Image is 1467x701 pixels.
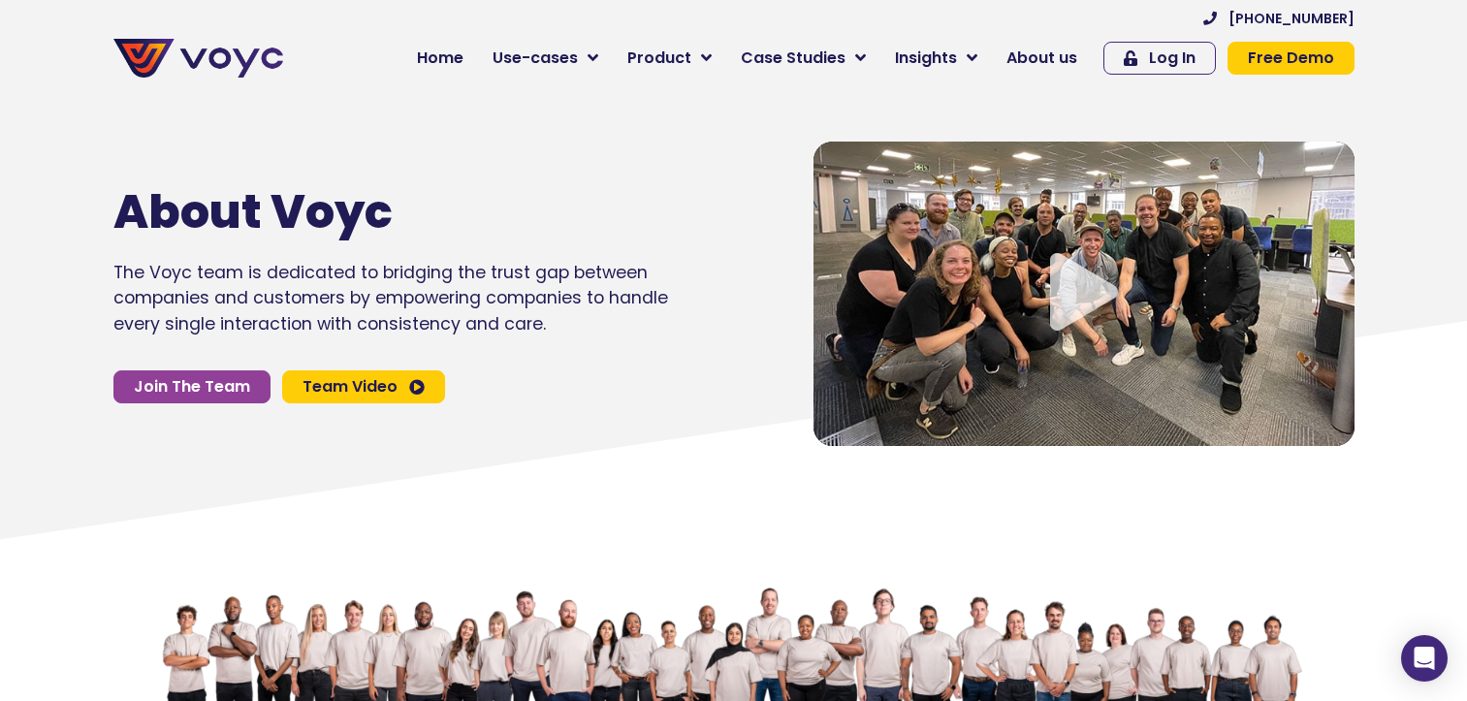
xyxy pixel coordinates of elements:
span: Free Demo [1248,50,1334,66]
span: Join The Team [134,379,250,395]
span: Case Studies [741,47,845,70]
p: The Voyc team is dedicated to bridging the trust gap between companies and customers by empowerin... [113,260,668,336]
a: Case Studies [726,39,880,78]
span: Log In [1149,50,1196,66]
div: Video play button [1045,253,1123,334]
span: Product [627,47,691,70]
h1: About Voyc [113,184,610,240]
span: Use-cases [493,47,578,70]
a: Product [613,39,726,78]
span: [PHONE_NUMBER] [1228,12,1355,25]
img: voyc-full-logo [113,39,283,78]
span: Insights [895,47,957,70]
a: Free Demo [1228,42,1355,75]
span: About us [1006,47,1077,70]
a: Team Video [282,370,445,403]
span: Team Video [303,379,398,395]
a: About us [992,39,1092,78]
a: Join The Team [113,370,271,403]
div: Open Intercom Messenger [1401,635,1448,682]
a: Home [402,39,478,78]
a: [PHONE_NUMBER] [1203,12,1355,25]
a: Insights [880,39,992,78]
a: Log In [1103,42,1216,75]
a: Use-cases [478,39,613,78]
span: Home [417,47,463,70]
